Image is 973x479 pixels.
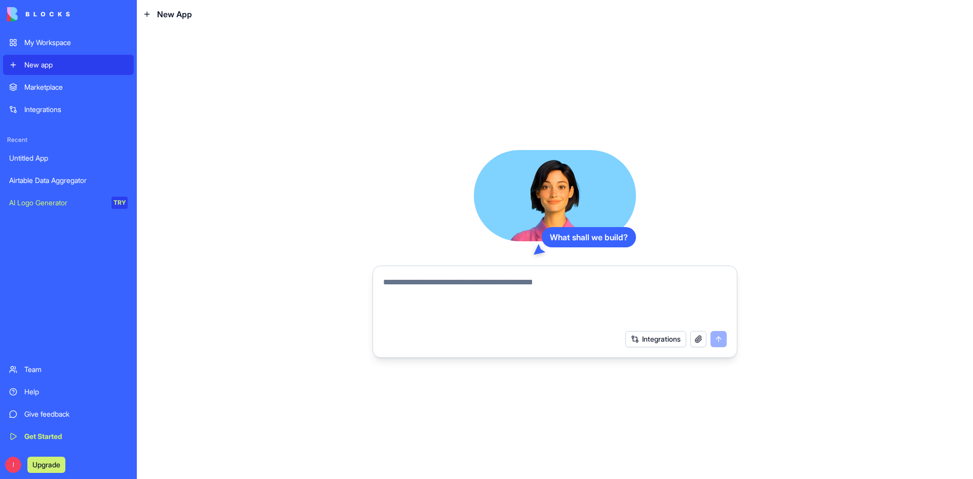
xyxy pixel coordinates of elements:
button: Integrations [625,331,686,347]
div: Team [24,364,128,375]
div: What shall we build? [542,227,636,247]
div: Airtable Data Aggregator [9,175,128,186]
div: New app [24,60,128,70]
div: Integrations [24,104,128,115]
div: Give feedback [24,409,128,419]
a: My Workspace [3,32,134,53]
a: Airtable Data Aggregator [3,170,134,191]
div: TRY [111,197,128,209]
a: Give feedback [3,404,134,424]
a: New app [3,55,134,75]
a: Integrations [3,99,134,120]
a: Team [3,359,134,380]
a: Help [3,382,134,402]
button: Upgrade [27,457,65,473]
span: Recent [3,136,134,144]
a: Untitled App [3,148,134,168]
a: Get Started [3,426,134,447]
a: Marketplace [3,77,134,97]
a: Upgrade [27,459,65,469]
span: I [5,457,21,473]
span: New App [157,8,192,20]
div: Marketplace [24,82,128,92]
div: Help [24,387,128,397]
div: AI Logo Generator [9,198,104,208]
a: AI Logo GeneratorTRY [3,193,134,213]
div: Get Started [24,431,128,441]
div: Untitled App [9,153,128,163]
div: My Workspace [24,38,128,48]
img: logo [7,7,70,21]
